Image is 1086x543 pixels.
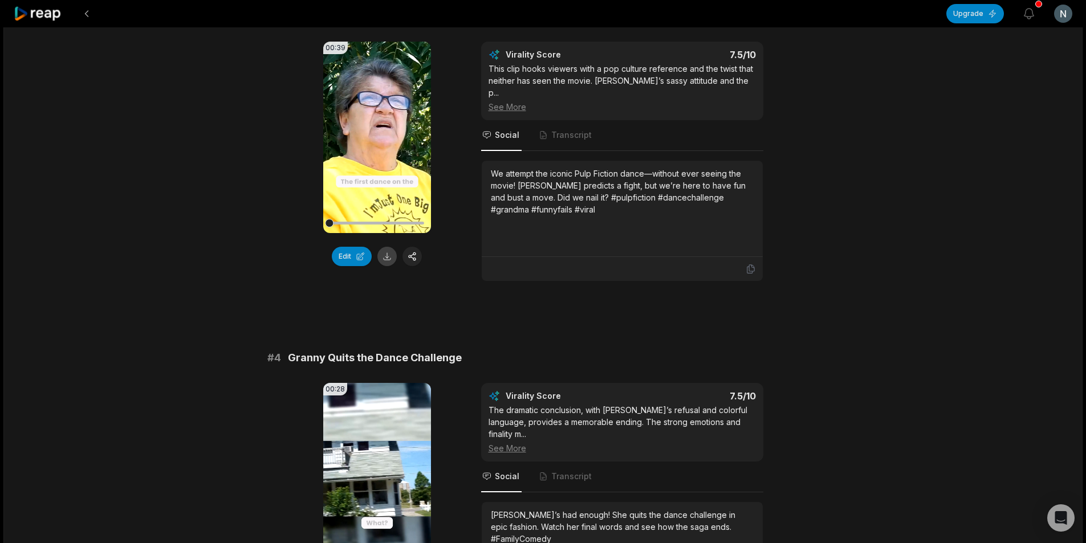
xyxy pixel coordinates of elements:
[332,247,372,266] button: Edit
[288,350,462,366] span: Granny Quits the Dance Challenge
[491,168,754,215] div: We attempt the iconic Pulp Fiction dance—without ever seeing the movie! [PERSON_NAME] predicts a ...
[481,462,763,492] nav: Tabs
[1047,504,1075,532] div: Open Intercom Messenger
[495,471,519,482] span: Social
[633,390,756,402] div: 7.5 /10
[551,129,592,141] span: Transcript
[489,442,756,454] div: See More
[489,101,756,113] div: See More
[489,404,756,454] div: The dramatic conclusion, with [PERSON_NAME]’s refusal and colorful language, provides a memorable...
[551,471,592,482] span: Transcript
[946,4,1004,23] button: Upgrade
[506,390,628,402] div: Virality Score
[506,49,628,60] div: Virality Score
[495,129,519,141] span: Social
[267,350,281,366] span: # 4
[323,42,431,233] video: Your browser does not support mp4 format.
[489,63,756,113] div: This clip hooks viewers with a pop culture reference and the twist that neither has seen the movi...
[481,120,763,151] nav: Tabs
[633,49,756,60] div: 7.5 /10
